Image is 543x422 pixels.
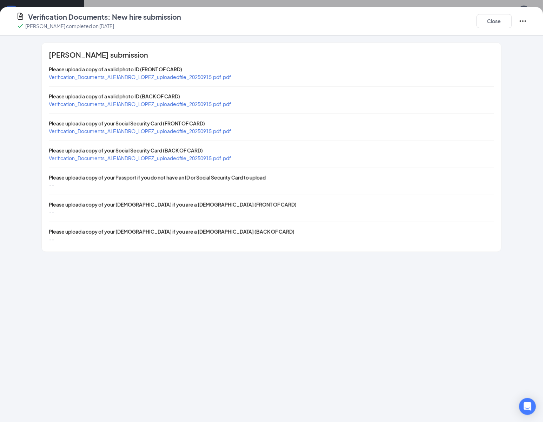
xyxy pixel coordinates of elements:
span: Please upload a copy of your Social Security Card (BACK OF CARD) [49,147,203,154]
span: Please upload a copy of a valid photo ID (BACK OF CARD) [49,93,180,99]
div: Open Intercom Messenger [519,398,536,415]
span: Please upload a copy of your Social Security Card (FRONT OF CARD) [49,120,205,126]
a: Verification_Documents_ALEJANDRO_LOPEZ_uploadedfile_20250915.pdf.pdf [49,128,231,134]
a: Verification_Documents_ALEJANDRO_LOPEZ_uploadedfile_20250915.pdf.pdf [49,155,231,161]
span: -- [49,209,54,215]
a: Verification_Documents_ALEJANDRO_LOPEZ_uploadedfile_20250915.pdf.pdf [49,101,231,107]
span: [PERSON_NAME] submission [49,51,148,58]
span: -- [49,182,54,188]
span: Please upload a copy of your [DEMOGRAPHIC_DATA] if you are a [DEMOGRAPHIC_DATA] (BACK OF CARD) [49,228,294,235]
svg: CustomFormIcon [16,12,25,20]
h4: Verification Documents: New hire submission [28,12,181,22]
svg: Checkmark [16,22,25,30]
span: Please upload a copy of your Passport if you do not have an ID or Social Security Card to upload [49,174,266,181]
p: [PERSON_NAME] completed on [DATE] [25,22,114,30]
button: Close [477,14,512,28]
a: Verification_Documents_ALEJANDRO_LOPEZ_uploadedfile_20250915.pdf.pdf [49,74,231,80]
svg: Ellipses [519,17,527,25]
span: Please upload a copy of your [DEMOGRAPHIC_DATA] if you are a [DEMOGRAPHIC_DATA] (FRONT OF CARD) [49,201,297,208]
span: -- [49,236,54,242]
span: Please upload a copy of a valid photo ID (FRONT OF CARD) [49,66,182,72]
